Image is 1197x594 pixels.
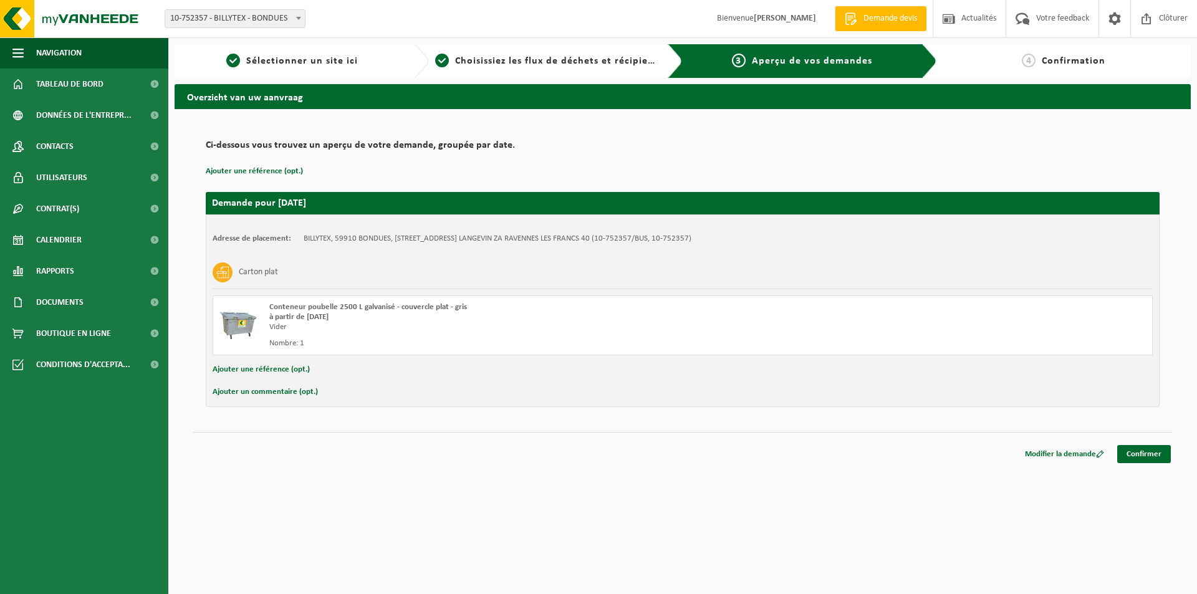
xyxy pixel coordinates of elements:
span: Documents [36,287,84,318]
span: Navigation [36,37,82,69]
a: Demande devis [835,6,926,31]
span: 10-752357 - BILLYTEX - BONDUES [165,9,305,28]
a: Confirmer [1117,445,1171,463]
strong: [PERSON_NAME] [754,14,816,23]
span: Utilisateurs [36,162,87,193]
a: Modifier la demande [1016,445,1113,463]
span: Contrat(s) [36,193,79,224]
span: 2 [435,54,449,67]
h3: Carton plat [239,262,278,282]
span: Rapports [36,256,74,287]
span: Conditions d'accepta... [36,349,130,380]
span: 3 [732,54,746,67]
span: Calendrier [36,224,82,256]
span: Confirmation [1042,56,1105,66]
span: Boutique en ligne [36,318,111,349]
span: Conteneur poubelle 2500 L galvanisé - couvercle plat - gris [269,303,467,311]
span: Aperçu de vos demandes [752,56,872,66]
div: Nombre: 1 [269,338,733,348]
span: Tableau de bord [36,69,103,100]
h2: Overzicht van uw aanvraag [175,84,1191,108]
span: Sélectionner un site ici [246,56,358,66]
span: Choisissiez les flux de déchets et récipients [455,56,663,66]
td: BILLYTEX, 59910 BONDUES, [STREET_ADDRESS] LANGEVIN ZA RAVENNES LES FRANCS 40 (10-752357/BUS, 10-7... [304,234,691,244]
span: 4 [1022,54,1036,67]
button: Ajouter une référence (opt.) [213,362,310,378]
button: Ajouter un commentaire (opt.) [213,384,318,400]
span: 1 [226,54,240,67]
strong: Adresse de placement: [213,234,291,242]
a: 2Choisissiez les flux de déchets et récipients [435,54,658,69]
h2: Ci-dessous vous trouvez un aperçu de votre demande, groupée par date. [206,140,1160,157]
img: WB-2500-GAL-GY-01.png [219,302,257,340]
span: Contacts [36,131,74,162]
span: Données de l'entrepr... [36,100,132,131]
strong: à partir de [DATE] [269,313,329,321]
span: 10-752357 - BILLYTEX - BONDUES [165,10,305,27]
a: 1Sélectionner un site ici [181,54,404,69]
button: Ajouter une référence (opt.) [206,163,303,180]
strong: Demande pour [DATE] [212,198,306,208]
span: Demande devis [860,12,920,25]
div: Vider [269,322,733,332]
